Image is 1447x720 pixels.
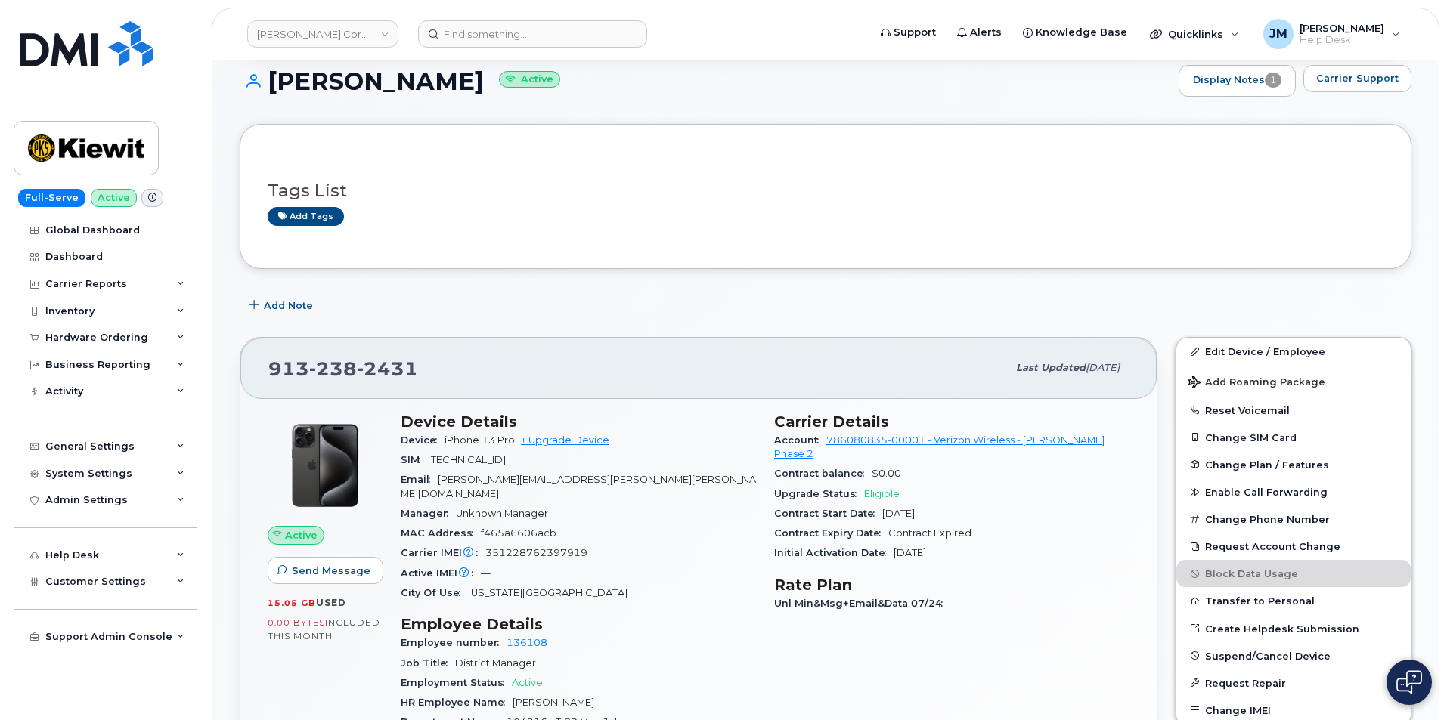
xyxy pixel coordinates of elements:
a: Knowledge Base [1012,17,1138,48]
span: Active [512,677,543,688]
button: Suspend/Cancel Device [1176,642,1411,669]
img: Open chat [1396,670,1422,694]
button: Carrier Support [1303,65,1411,92]
button: Send Message [268,557,383,584]
div: Jonas Mutoke [1253,19,1411,49]
span: 1 [1265,73,1281,88]
span: Upgrade Status [774,488,864,499]
span: Change Plan / Features [1205,459,1329,470]
span: SIM [401,454,428,465]
a: Display Notes1 [1179,65,1296,97]
span: 351228762397919 [485,547,587,558]
span: [PERSON_NAME] [513,697,594,708]
span: Contract Expired [888,527,971,539]
span: Account [774,434,826,446]
span: $0.00 [872,468,901,479]
span: Help Desk [1300,34,1384,46]
span: Eligible [864,488,900,499]
span: Carrier Support [1316,71,1399,85]
span: Job Title [401,657,455,669]
span: Support [894,25,936,40]
button: Change SIM Card [1176,424,1411,451]
button: Change Plan / Features [1176,451,1411,478]
span: 2431 [357,357,418,380]
small: Active [499,71,560,88]
h3: Carrier Details [774,413,1129,431]
span: District Manager [455,657,536,669]
span: [DATE] [882,508,915,519]
span: [US_STATE][GEOGRAPHIC_DATA] [468,587,627,598]
span: [DATE] [1086,362,1120,373]
h3: Rate Plan [774,576,1129,594]
a: Alerts [947,17,1012,48]
span: Add Roaming Package [1188,376,1325,391]
span: iPhone 13 Pro [445,434,515,446]
span: 15.05 GB [268,598,316,608]
button: Add Roaming Package [1176,366,1411,397]
a: Create Helpdesk Submission [1176,615,1411,642]
span: [PERSON_NAME] [1300,22,1384,34]
span: Unl Min&Msg+Email&Data 07/24 [774,598,950,609]
a: Support [870,17,947,48]
span: MAC Address [401,527,481,539]
span: Active [285,528,318,542]
input: Find something... [418,20,647,48]
span: [PERSON_NAME][EMAIL_ADDRESS][PERSON_NAME][PERSON_NAME][DOMAIN_NAME] [401,474,756,499]
span: JM [1269,25,1287,43]
span: included this month [268,616,380,641]
span: Suspend/Cancel Device [1205,650,1331,661]
span: Add Note [264,298,313,313]
span: City Of Use [401,587,468,598]
a: Add tags [268,207,344,226]
span: f465a6606acb [481,527,556,539]
span: 913 [268,357,418,380]
img: iPhone_15_Pro_Black.png [280,420,370,511]
h1: [PERSON_NAME] [240,68,1171,94]
span: HR Employee Name [401,697,513,708]
span: Contract Start Date [774,508,882,519]
span: Unknown Manager [456,508,548,519]
span: Quicklinks [1168,28,1223,40]
span: Email [401,474,438,485]
a: Edit Device / Employee [1176,338,1411,365]
span: Send Message [292,564,370,578]
span: Contract balance [774,468,872,479]
span: [TECHNICAL_ID] [428,454,506,465]
div: Quicklinks [1139,19,1250,49]
span: Enable Call Forwarding [1205,487,1328,498]
h3: Employee Details [401,615,756,633]
span: Knowledge Base [1036,25,1127,40]
a: + Upgrade Device [521,434,609,446]
h3: Device Details [401,413,756,431]
span: — [481,567,491,579]
button: Enable Call Forwarding [1176,478,1411,505]
span: Device [401,434,445,446]
span: Carrier IMEI [401,547,485,558]
span: Initial Activation Date [774,547,894,558]
span: [DATE] [894,547,926,558]
button: Add Note [240,292,326,319]
a: Kiewit Corporation [247,20,398,48]
span: Contract Expiry Date [774,527,888,539]
span: Manager [401,508,456,519]
button: Request Repair [1176,669,1411,697]
span: Alerts [970,25,1002,40]
span: Employee number [401,637,507,648]
button: Reset Voicemail [1176,397,1411,424]
span: 0.00 Bytes [268,617,325,628]
button: Block Data Usage [1176,560,1411,587]
button: Change Phone Number [1176,505,1411,533]
span: Last updated [1016,362,1086,373]
button: Request Account Change [1176,533,1411,560]
span: Employment Status [401,677,512,688]
h3: Tags List [268,181,1383,200]
span: Active IMEI [401,567,481,579]
span: used [316,597,346,608]
span: 238 [309,357,357,380]
a: 786080835-00001 - Verizon Wireless - [PERSON_NAME] Phase 2 [774,434,1105,459]
a: 136108 [507,637,547,648]
button: Transfer to Personal [1176,587,1411,614]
